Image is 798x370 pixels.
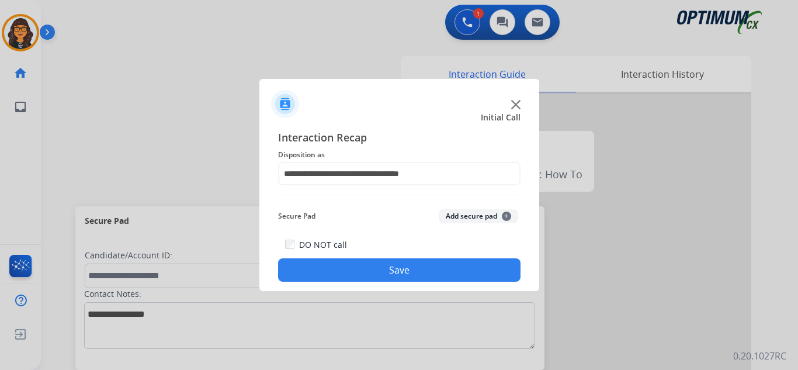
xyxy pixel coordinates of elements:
[271,90,299,118] img: contactIcon
[481,112,521,123] span: Initial Call
[278,129,521,148] span: Interaction Recap
[278,258,521,282] button: Save
[278,148,521,162] span: Disposition as
[299,239,347,251] label: DO NOT call
[733,349,786,363] p: 0.20.1027RC
[439,209,518,223] button: Add secure pad+
[278,209,315,223] span: Secure Pad
[502,212,511,221] span: +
